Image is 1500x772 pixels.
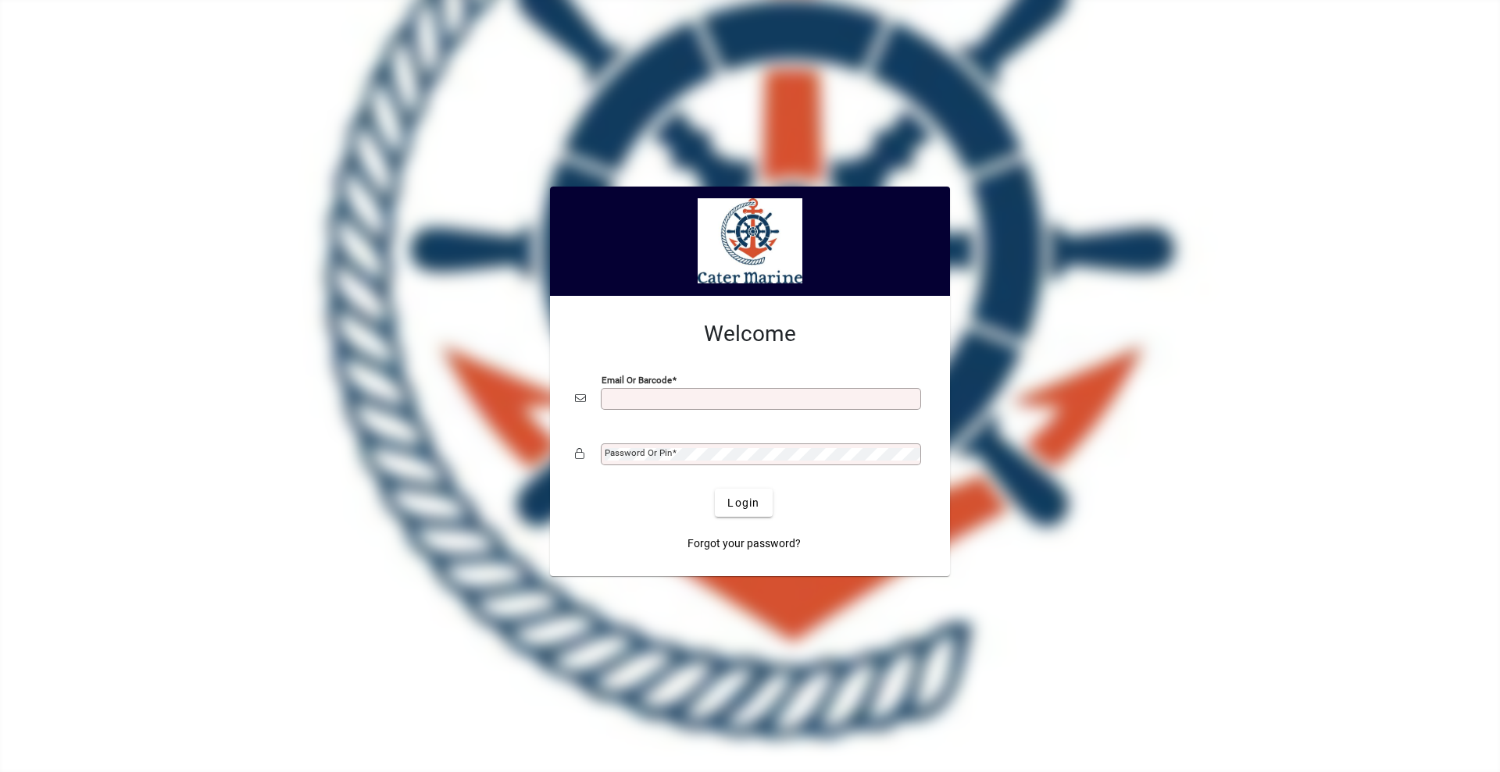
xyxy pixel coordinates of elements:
[602,375,672,386] mat-label: Email or Barcode
[727,495,759,511] span: Login
[575,321,925,347] h2: Welcome
[605,447,672,458] mat-label: Password or Pin
[681,529,807,557] a: Forgot your password?
[715,489,772,517] button: Login
[687,535,801,552] span: Forgot your password?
